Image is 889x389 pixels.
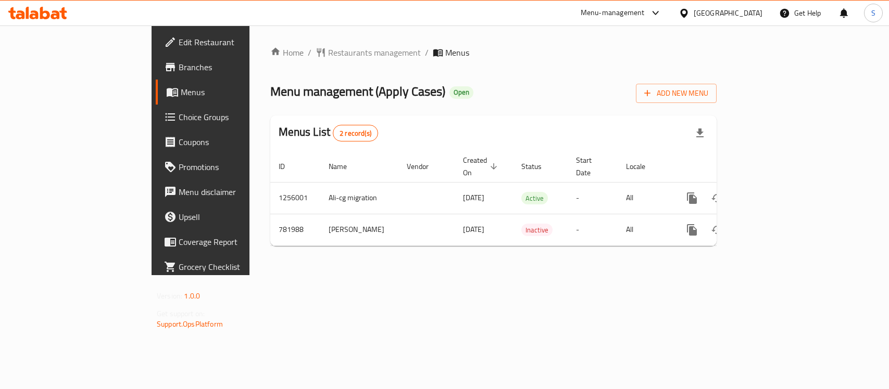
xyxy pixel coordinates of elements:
[449,88,473,97] span: Open
[179,136,292,148] span: Coupons
[618,182,671,214] td: All
[680,186,705,211] button: more
[333,125,378,141] div: Total records count
[626,160,659,173] span: Locale
[449,86,473,99] div: Open
[156,80,300,105] a: Menus
[521,192,548,204] div: Active
[270,80,445,103] span: Menu management ( Apply Cases )
[156,229,300,254] a: Coverage Report
[156,154,300,179] a: Promotions
[179,36,292,48] span: Edit Restaurant
[279,160,298,173] span: ID
[680,217,705,242] button: more
[320,182,398,214] td: Ali-cg migration
[333,128,378,138] span: 2 record(s)
[521,192,548,204] span: Active
[156,105,300,129] a: Choice Groups
[279,124,378,141] h2: Menus List
[463,191,484,204] span: [DATE]
[425,46,429,59] li: /
[407,160,442,173] span: Vendor
[179,61,292,73] span: Branches
[445,46,469,59] span: Menus
[157,317,223,331] a: Support.OpsPlatform
[156,129,300,154] a: Coupons
[568,182,618,214] td: -
[179,211,292,223] span: Upsell
[156,254,300,279] a: Grocery Checklist
[320,214,398,245] td: [PERSON_NAME]
[270,151,788,246] table: enhanced table
[156,55,300,80] a: Branches
[156,204,300,229] a: Upsell
[179,111,292,123] span: Choice Groups
[576,154,605,179] span: Start Date
[871,7,875,19] span: S
[156,30,300,55] a: Edit Restaurant
[179,161,292,173] span: Promotions
[156,179,300,204] a: Menu disclaimer
[157,289,182,303] span: Version:
[463,154,500,179] span: Created On
[636,84,717,103] button: Add New Menu
[568,214,618,245] td: -
[270,46,717,59] nav: breadcrumb
[181,86,292,98] span: Menus
[179,261,292,273] span: Grocery Checklist
[157,307,205,320] span: Get support on:
[328,46,421,59] span: Restaurants management
[308,46,311,59] li: /
[521,224,553,236] span: Inactive
[184,289,200,303] span: 1.0.0
[694,7,762,19] div: [GEOGRAPHIC_DATA]
[463,223,484,236] span: [DATE]
[179,186,292,198] span: Menu disclaimer
[618,214,671,245] td: All
[644,87,708,100] span: Add New Menu
[316,46,421,59] a: Restaurants management
[329,160,360,173] span: Name
[179,236,292,248] span: Coverage Report
[705,186,730,211] button: Change Status
[705,217,730,242] button: Change Status
[687,121,712,146] div: Export file
[521,160,555,173] span: Status
[671,151,788,183] th: Actions
[581,7,645,19] div: Menu-management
